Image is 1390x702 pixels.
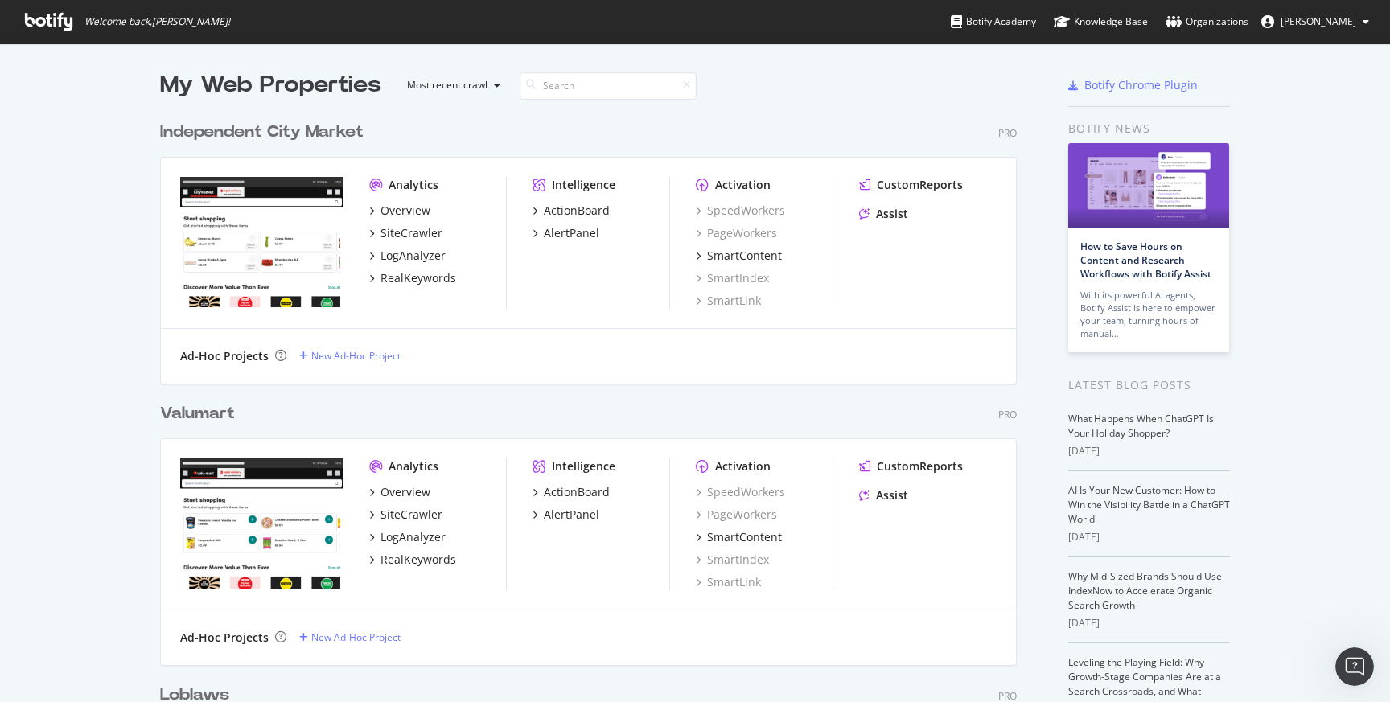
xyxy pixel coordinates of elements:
div: Pro [998,126,1017,140]
a: Assist [859,206,908,222]
div: [DATE] [1068,616,1230,630]
div: Knowledge Base [1054,14,1148,30]
a: SmartIndex [696,552,769,568]
div: [DATE] [1068,444,1230,458]
a: Independent City Market [160,121,370,144]
input: Search [520,72,697,100]
a: SmartLink [696,574,761,590]
a: ActionBoard [533,484,610,500]
div: Independent City Market [160,121,364,144]
div: Overview [380,484,430,500]
div: LogAnalyzer [380,529,446,545]
a: AI Is Your New Customer: How to Win the Visibility Battle in a ChatGPT World [1068,483,1230,526]
div: AlertPanel [544,225,599,241]
a: CustomReports [859,177,963,193]
a: AlertPanel [533,225,599,241]
div: Botify news [1068,120,1230,138]
div: Intelligence [552,458,615,474]
a: How to Save Hours on Content and Research Workflows with Botify Assist [1080,240,1211,281]
a: PageWorkers [696,225,777,241]
div: CustomReports [877,177,963,193]
a: SiteCrawler [369,507,442,523]
img: How to Save Hours on Content and Research Workflows with Botify Assist [1068,143,1229,228]
a: AlertPanel [533,507,599,523]
a: SmartContent [696,529,782,545]
div: Botify Chrome Plugin [1084,77,1198,93]
div: SiteCrawler [380,225,442,241]
div: My Web Properties [160,69,381,101]
a: Botify Chrome Plugin [1068,77,1198,93]
div: New Ad-Hoc Project [311,630,401,644]
div: Activation [715,177,771,193]
a: Overview [369,484,430,500]
button: [PERSON_NAME] [1248,9,1382,35]
a: PageWorkers [696,507,777,523]
div: AlertPanel [544,507,599,523]
div: RealKeywords [380,552,456,568]
a: Overview [369,203,430,219]
span: Welcome back, [PERSON_NAME] ! [84,15,230,28]
a: SmartContent [696,248,782,264]
div: Analytics [389,458,438,474]
div: New Ad-Hoc Project [311,349,401,363]
img: https://www.valumart.ca/ [180,458,343,589]
div: Activation [715,458,771,474]
a: LogAnalyzer [369,529,446,545]
a: SpeedWorkers [696,203,785,219]
a: CustomReports [859,458,963,474]
a: New Ad-Hoc Project [299,349,401,363]
div: Overview [380,203,430,219]
div: Intelligence [552,177,615,193]
iframe: Intercom live chat [1335,647,1374,686]
div: Most recent crawl [407,80,487,90]
div: CustomReports [877,458,963,474]
div: Latest Blog Posts [1068,376,1230,394]
a: New Ad-Hoc Project [299,630,401,644]
div: Analytics [389,177,438,193]
a: SiteCrawler [369,225,442,241]
div: Botify Academy [951,14,1036,30]
div: SiteCrawler [380,507,442,523]
a: RealKeywords [369,270,456,286]
div: ActionBoard [544,203,610,219]
div: Ad-Hoc Projects [180,630,269,646]
div: LogAnalyzer [380,248,446,264]
a: Assist [859,487,908,503]
span: Mihir Naik [1281,14,1356,28]
a: Why Mid-Sized Brands Should Use IndexNow to Accelerate Organic Search Growth [1068,569,1222,612]
div: ActionBoard [544,484,610,500]
div: SmartContent [707,248,782,264]
a: RealKeywords [369,552,456,568]
div: [DATE] [1068,530,1230,544]
div: RealKeywords [380,270,456,286]
a: SmartIndex [696,270,769,286]
a: ActionBoard [533,203,610,219]
img: https://www.independentcitymarket.ca/ [180,177,343,307]
div: SmartContent [707,529,782,545]
div: Assist [876,206,908,222]
a: LogAnalyzer [369,248,446,264]
a: Valumart [160,402,241,425]
a: SpeedWorkers [696,484,785,500]
div: With its powerful AI agents, Botify Assist is here to empower your team, turning hours of manual… [1080,289,1217,340]
div: Ad-Hoc Projects [180,348,269,364]
div: Valumart [160,402,235,425]
div: Organizations [1166,14,1248,30]
button: Most recent crawl [394,72,507,98]
div: Assist [876,487,908,503]
div: Pro [998,408,1017,421]
a: SmartLink [696,293,761,309]
a: What Happens When ChatGPT Is Your Holiday Shopper? [1068,412,1214,440]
